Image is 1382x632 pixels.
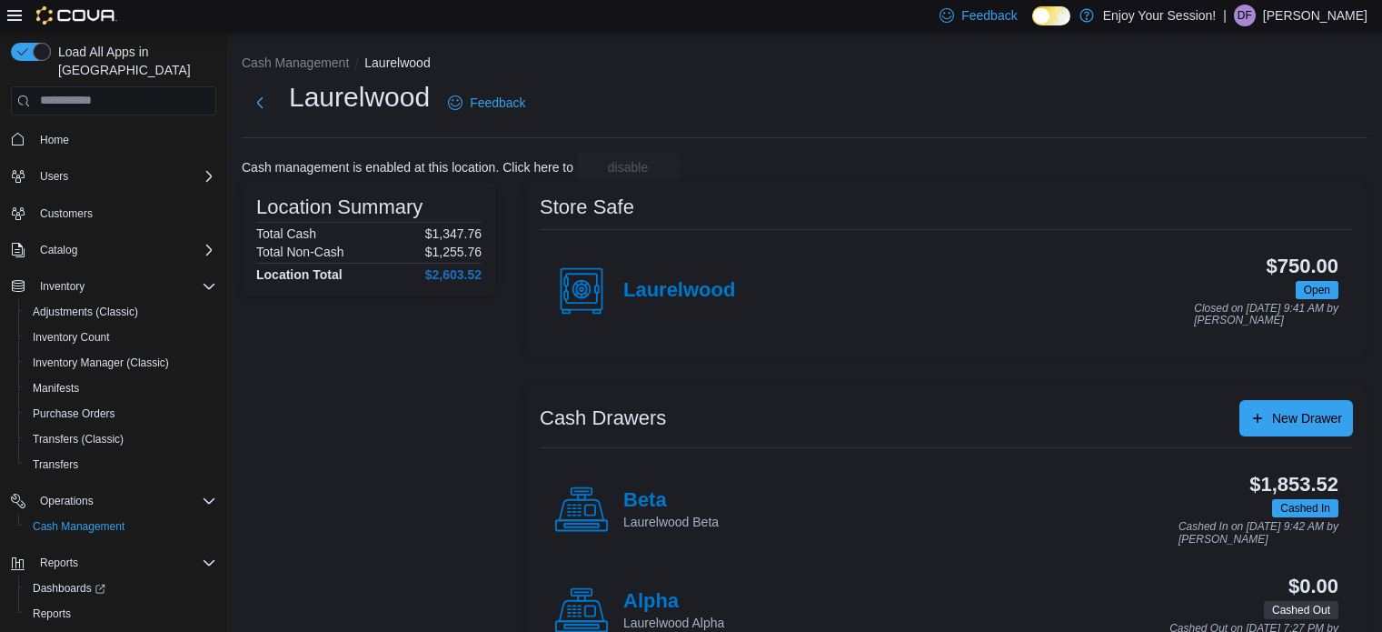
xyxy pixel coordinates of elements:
[51,43,216,79] span: Load All Apps in [GEOGRAPHIC_DATA]
[1249,474,1338,496] h3: $1,853.52
[33,166,75,187] button: Users
[33,519,124,534] span: Cash Management
[1223,5,1227,26] p: |
[40,494,94,508] span: Operations
[25,403,123,425] a: Purchase Orders
[33,239,216,261] span: Catalog
[18,576,224,601] a: Dashboards
[540,407,666,429] h3: Cash Drawers
[40,133,69,147] span: Home
[289,79,430,115] h1: Laurelwood
[623,513,719,531] p: Laurelwood Beta
[540,196,634,218] h3: Store Safe
[33,581,105,596] span: Dashboards
[33,202,216,225] span: Customers
[18,299,224,325] button: Adjustments (Classic)
[961,6,1017,25] span: Feedback
[4,164,224,189] button: Users
[33,239,85,261] button: Catalog
[33,490,216,512] span: Operations
[40,243,77,257] span: Catalog
[1304,282,1330,298] span: Open
[25,352,176,374] a: Inventory Manager (Classic)
[25,454,216,476] span: Transfers
[256,245,344,259] h6: Total Non-Cash
[18,452,224,477] button: Transfers
[1239,400,1353,436] button: New Drawer
[33,129,76,151] a: Home
[1264,601,1338,619] span: Cashed Out
[256,267,343,282] h4: Location Total
[36,6,117,25] img: Cova
[33,552,216,574] span: Reports
[33,356,169,370] span: Inventory Manager (Classic)
[25,301,145,323] a: Adjustments (Classic)
[25,326,216,348] span: Inventory Count
[33,490,101,512] button: Operations
[33,457,78,472] span: Transfers
[18,514,224,539] button: Cash Management
[18,376,224,401] button: Manifests
[25,377,216,399] span: Manifests
[33,203,100,225] a: Customers
[33,305,138,319] span: Adjustments (Classic)
[1280,500,1330,517] span: Cashed In
[33,406,115,421] span: Purchase Orders
[242,85,278,121] button: Next
[18,401,224,426] button: Purchase Orders
[1288,576,1338,597] h3: $0.00
[25,577,113,599] a: Dashboards
[577,153,679,182] button: disable
[425,267,482,282] h4: $2,603.52
[25,428,216,450] span: Transfers (Classic)
[1194,303,1338,327] p: Closed on [DATE] 9:41 AM by [PERSON_NAME]
[4,200,224,226] button: Customers
[25,301,216,323] span: Adjustments (Classic)
[33,128,216,151] span: Home
[33,432,124,446] span: Transfers (Classic)
[40,279,85,294] span: Inventory
[242,54,1367,75] nav: An example of EuiBreadcrumbs
[25,603,78,625] a: Reports
[256,196,423,218] h3: Location Summary
[33,607,71,621] span: Reports
[1238,5,1252,26] span: DF
[18,601,224,627] button: Reports
[25,603,216,625] span: Reports
[623,590,724,614] h4: Alpha
[1032,6,1070,25] input: Dark Mode
[1272,409,1342,427] span: New Drawer
[425,245,482,259] p: $1,255.76
[33,330,110,345] span: Inventory Count
[4,550,224,576] button: Reports
[18,426,224,452] button: Transfers (Classic)
[25,454,85,476] a: Transfers
[242,55,349,70] button: Cash Management
[4,274,224,299] button: Inventory
[33,276,216,297] span: Inventory
[1178,521,1338,546] p: Cashed In on [DATE] 9:42 AM by [PERSON_NAME]
[441,85,532,121] a: Feedback
[242,160,573,175] p: Cash management is enabled at this location. Click here to
[18,350,224,376] button: Inventory Manager (Classic)
[425,226,482,241] p: $1,347.76
[1272,602,1330,618] span: Cashed Out
[470,94,525,112] span: Feedback
[1296,281,1338,299] span: Open
[1267,256,1338,277] h3: $750.00
[1263,5,1367,26] p: [PERSON_NAME]
[623,614,724,632] p: Laurelwood Alpha
[1234,5,1256,26] div: Dylan Fisher
[40,169,68,184] span: Users
[623,279,735,303] h4: Laurelwood
[33,276,92,297] button: Inventory
[25,516,132,537] a: Cash Management
[364,55,430,70] button: Laurelwood
[25,403,216,425] span: Purchase Orders
[25,577,216,599] span: Dashboards
[25,352,216,374] span: Inventory Manager (Classic)
[623,489,719,513] h4: Beta
[33,552,85,574] button: Reports
[256,226,316,241] h6: Total Cash
[25,326,117,348] a: Inventory Count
